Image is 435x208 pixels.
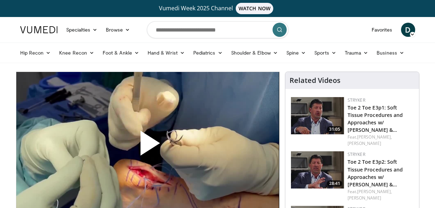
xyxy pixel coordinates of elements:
a: Stryker [348,97,365,103]
a: 28:41 [291,151,344,189]
a: Favorites [367,23,397,37]
a: Hand & Wrist [143,46,189,60]
a: [PERSON_NAME] [348,195,381,201]
a: Knee Recon [55,46,98,60]
a: Browse [102,23,134,37]
div: Feat. [348,134,413,147]
a: 31:05 [291,97,344,134]
a: [PERSON_NAME] [348,140,381,146]
a: Toe 2 Toe E3p1: Soft Tissue Procedures and Approaches w/ [PERSON_NAME] &… [348,104,403,133]
button: Play Video [84,111,211,181]
h4: Related Videos [290,76,340,85]
a: Vumedi Week 2025 ChannelWATCH NOW [21,3,414,14]
img: VuMedi Logo [20,26,58,33]
div: Feat. [348,189,413,201]
a: Foot & Ankle [98,46,143,60]
a: Hip Recon [16,46,55,60]
a: Business [372,46,408,60]
span: 28:41 [327,180,342,187]
a: [PERSON_NAME], [357,134,392,140]
a: Pediatrics [189,46,227,60]
img: 5a24c186-d7fd-471e-9a81-cffed9b91a88.150x105_q85_crop-smart_upscale.jpg [291,97,344,134]
a: Stryker [348,151,365,157]
a: Spine [282,46,310,60]
a: Trauma [340,46,373,60]
a: Toe 2 Toe E3p2: Soft Tissue Procedures and Approaches w/ [PERSON_NAME] &… [348,158,403,187]
a: [PERSON_NAME], [357,189,392,195]
img: 42cec133-4c10-4aac-b10b-ca9e8ff2a38f.150x105_q85_crop-smart_upscale.jpg [291,151,344,189]
a: D [401,23,415,37]
a: Shoulder & Elbow [227,46,282,60]
input: Search topics, interventions [147,21,288,38]
a: Specialties [62,23,102,37]
span: WATCH NOW [236,3,273,14]
span: 31:05 [327,126,342,133]
a: Sports [310,46,340,60]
